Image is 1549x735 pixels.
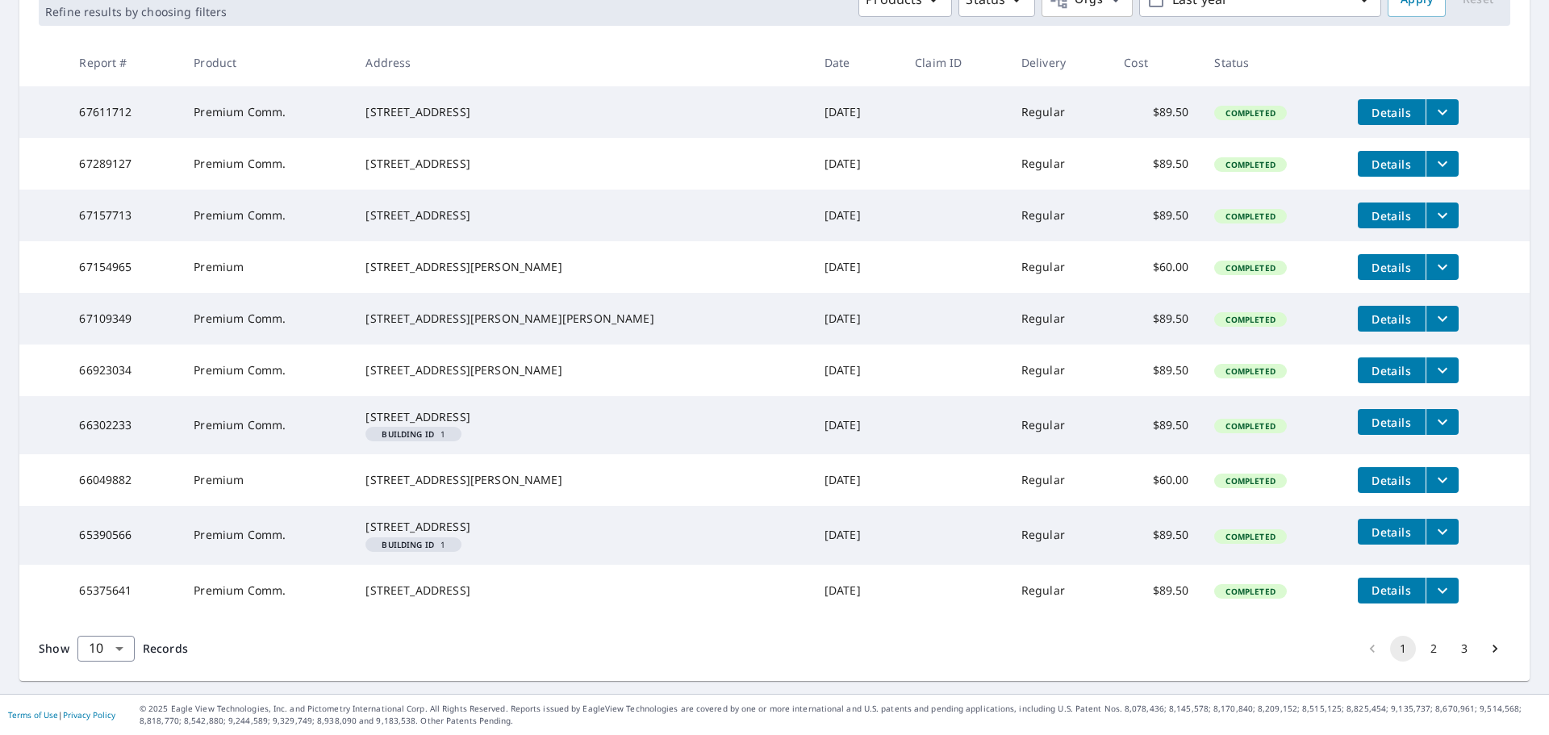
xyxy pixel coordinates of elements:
[1358,519,1426,545] button: detailsBtn-65390566
[181,506,353,564] td: Premium Comm.
[1390,636,1416,662] button: page 1
[8,709,58,720] a: Terms of Use
[1216,531,1284,542] span: Completed
[66,345,181,396] td: 66923034
[812,241,902,293] td: [DATE]
[77,626,135,671] div: 10
[812,190,902,241] td: [DATE]
[1216,365,1284,377] span: Completed
[1216,159,1284,170] span: Completed
[1367,311,1416,327] span: Details
[812,39,902,86] th: Date
[140,703,1541,727] p: © 2025 Eagle View Technologies, Inc. and Pictometry International Corp. All Rights Reserved. Repo...
[1111,293,1201,345] td: $89.50
[1367,415,1416,430] span: Details
[1451,636,1477,662] button: Go to page 3
[1008,396,1111,454] td: Regular
[1358,254,1426,280] button: detailsBtn-67154965
[1008,565,1111,616] td: Regular
[39,641,69,656] span: Show
[1357,636,1510,662] nav: pagination navigation
[365,409,798,425] div: [STREET_ADDRESS]
[1358,578,1426,603] button: detailsBtn-65375641
[1008,190,1111,241] td: Regular
[1482,636,1508,662] button: Go to next page
[1426,409,1459,435] button: filesDropdownBtn-66302233
[1216,314,1284,325] span: Completed
[1111,190,1201,241] td: $89.50
[66,241,181,293] td: 67154965
[365,519,798,535] div: [STREET_ADDRESS]
[1426,357,1459,383] button: filesDropdownBtn-66923034
[365,311,798,327] div: [STREET_ADDRESS][PERSON_NAME][PERSON_NAME]
[902,39,1008,86] th: Claim ID
[181,454,353,506] td: Premium
[812,454,902,506] td: [DATE]
[1367,363,1416,378] span: Details
[1008,345,1111,396] td: Regular
[66,565,181,616] td: 65375641
[812,86,902,138] td: [DATE]
[1216,262,1284,274] span: Completed
[1216,586,1284,597] span: Completed
[77,636,135,662] div: Show 10 records
[1008,293,1111,345] td: Regular
[1426,151,1459,177] button: filesDropdownBtn-67289127
[365,207,798,223] div: [STREET_ADDRESS]
[66,86,181,138] td: 67611712
[45,5,227,19] p: Refine results by choosing filters
[1008,138,1111,190] td: Regular
[1111,138,1201,190] td: $89.50
[1008,506,1111,564] td: Regular
[1216,211,1284,222] span: Completed
[812,138,902,190] td: [DATE]
[1426,519,1459,545] button: filesDropdownBtn-65390566
[1201,39,1344,86] th: Status
[1426,203,1459,228] button: filesDropdownBtn-67157713
[66,190,181,241] td: 67157713
[1426,254,1459,280] button: filesDropdownBtn-67154965
[1111,454,1201,506] td: $60.00
[372,541,455,549] span: 1
[143,641,188,656] span: Records
[1426,306,1459,332] button: filesDropdownBtn-67109349
[365,583,798,599] div: [STREET_ADDRESS]
[1358,99,1426,125] button: detailsBtn-67611712
[1367,524,1416,540] span: Details
[382,541,434,549] em: Building ID
[1358,151,1426,177] button: detailsBtn-67289127
[1008,86,1111,138] td: Regular
[181,565,353,616] td: Premium Comm.
[1111,396,1201,454] td: $89.50
[812,396,902,454] td: [DATE]
[812,293,902,345] td: [DATE]
[812,345,902,396] td: [DATE]
[8,710,115,720] p: |
[1358,467,1426,493] button: detailsBtn-66049882
[1216,420,1284,432] span: Completed
[382,430,434,438] em: Building ID
[181,293,353,345] td: Premium Comm.
[1367,473,1416,488] span: Details
[1421,636,1447,662] button: Go to page 2
[181,396,353,454] td: Premium Comm.
[812,565,902,616] td: [DATE]
[1111,506,1201,564] td: $89.50
[1008,454,1111,506] td: Regular
[1367,208,1416,223] span: Details
[365,362,798,378] div: [STREET_ADDRESS][PERSON_NAME]
[1008,39,1111,86] th: Delivery
[66,396,181,454] td: 66302233
[1216,107,1284,119] span: Completed
[181,86,353,138] td: Premium Comm.
[1426,578,1459,603] button: filesDropdownBtn-65375641
[1367,105,1416,120] span: Details
[1367,157,1416,172] span: Details
[181,190,353,241] td: Premium Comm.
[1367,583,1416,598] span: Details
[1008,241,1111,293] td: Regular
[181,241,353,293] td: Premium
[1111,39,1201,86] th: Cost
[66,506,181,564] td: 65390566
[181,138,353,190] td: Premium Comm.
